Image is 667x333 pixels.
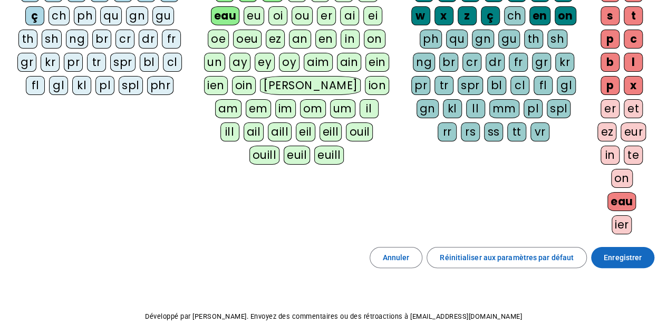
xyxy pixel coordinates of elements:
[621,122,646,141] div: eur
[17,53,36,72] div: gr
[49,6,70,25] div: ch
[233,30,262,49] div: oeu
[507,122,526,141] div: tt
[66,30,88,49] div: ng
[110,53,136,72] div: spr
[119,76,143,95] div: spl
[275,99,296,118] div: im
[509,53,528,72] div: fr
[530,122,549,141] div: vr
[152,6,174,25] div: gu
[41,53,60,72] div: kr
[260,76,361,95] div: [PERSON_NAME]
[244,122,264,141] div: ail
[434,6,453,25] div: x
[529,6,550,25] div: en
[49,76,68,95] div: gl
[140,53,159,72] div: bl
[42,30,62,49] div: sh
[486,53,505,72] div: dr
[204,76,228,95] div: ien
[601,6,620,25] div: s
[300,99,326,118] div: om
[427,247,587,268] button: Réinitialiser aux paramètres par défaut
[555,53,574,72] div: kr
[466,99,485,118] div: ll
[601,76,620,95] div: p
[95,76,114,95] div: pl
[510,76,529,95] div: cl
[434,76,453,95] div: tr
[268,122,292,141] div: aill
[365,53,389,72] div: ein
[229,53,250,72] div: ay
[498,30,520,49] div: gu
[208,30,229,49] div: oe
[484,122,503,141] div: ss
[87,53,106,72] div: tr
[557,76,576,95] div: gl
[320,122,342,141] div: eill
[611,169,633,188] div: on
[314,146,344,165] div: euill
[330,99,355,118] div: um
[612,215,632,234] div: ier
[601,53,620,72] div: b
[268,6,287,25] div: oi
[64,53,83,72] div: pr
[524,99,543,118] div: pl
[220,122,239,141] div: ill
[26,76,45,95] div: fl
[337,53,362,72] div: ain
[244,6,264,25] div: eu
[317,6,336,25] div: er
[341,30,360,49] div: in
[534,76,553,95] div: fl
[100,6,122,25] div: qu
[624,76,643,95] div: x
[296,122,315,141] div: eil
[487,76,506,95] div: bl
[458,76,483,95] div: spr
[126,6,148,25] div: gn
[315,30,336,49] div: en
[462,53,481,72] div: cr
[601,30,620,49] div: p
[266,30,285,49] div: ez
[524,30,543,49] div: th
[74,6,96,25] div: ph
[25,6,44,25] div: ç
[340,6,359,25] div: ai
[591,247,654,268] button: Enregistrer
[18,30,37,49] div: th
[446,30,468,49] div: qu
[304,53,333,72] div: aim
[624,99,643,118] div: et
[624,6,643,25] div: t
[92,30,111,49] div: br
[624,53,643,72] div: l
[458,6,477,25] div: z
[383,251,410,264] span: Annuler
[438,122,457,141] div: rr
[363,6,382,25] div: ei
[163,53,182,72] div: cl
[481,6,500,25] div: ç
[624,146,643,165] div: te
[532,53,551,72] div: gr
[411,6,430,25] div: w
[489,99,519,118] div: mm
[547,30,567,49] div: sh
[147,76,174,95] div: phr
[289,30,311,49] div: an
[211,6,240,25] div: eau
[417,99,439,118] div: gn
[346,122,373,141] div: ouil
[443,99,462,118] div: kl
[555,6,576,25] div: on
[215,99,241,118] div: am
[284,146,310,165] div: euil
[360,99,379,118] div: il
[607,192,636,211] div: eau
[413,53,435,72] div: ng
